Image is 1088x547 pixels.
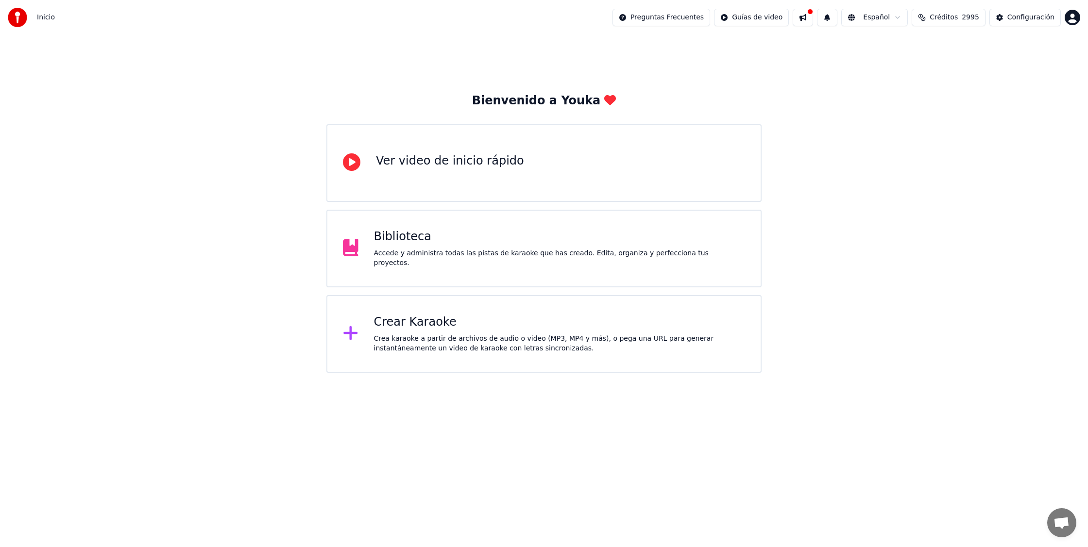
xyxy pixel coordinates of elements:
[612,9,710,26] button: Preguntas Frecuentes
[374,249,746,268] div: Accede y administra todas las pistas de karaoke que has creado. Edita, organiza y perfecciona tus...
[374,229,746,245] div: Biblioteca
[374,334,746,353] div: Crea karaoke a partir de archivos de audio o video (MP3, MP4 y más), o pega una URL para generar ...
[962,13,979,22] span: 2995
[374,315,746,330] div: Crear Karaoke
[37,13,55,22] span: Inicio
[472,93,616,109] div: Bienvenido a Youka
[376,153,524,169] div: Ver video de inicio rápido
[989,9,1061,26] button: Configuración
[1047,508,1076,537] a: Chat abierto
[1007,13,1054,22] div: Configuración
[714,9,789,26] button: Guías de video
[37,13,55,22] nav: breadcrumb
[8,8,27,27] img: youka
[930,13,958,22] span: Créditos
[912,9,986,26] button: Créditos2995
